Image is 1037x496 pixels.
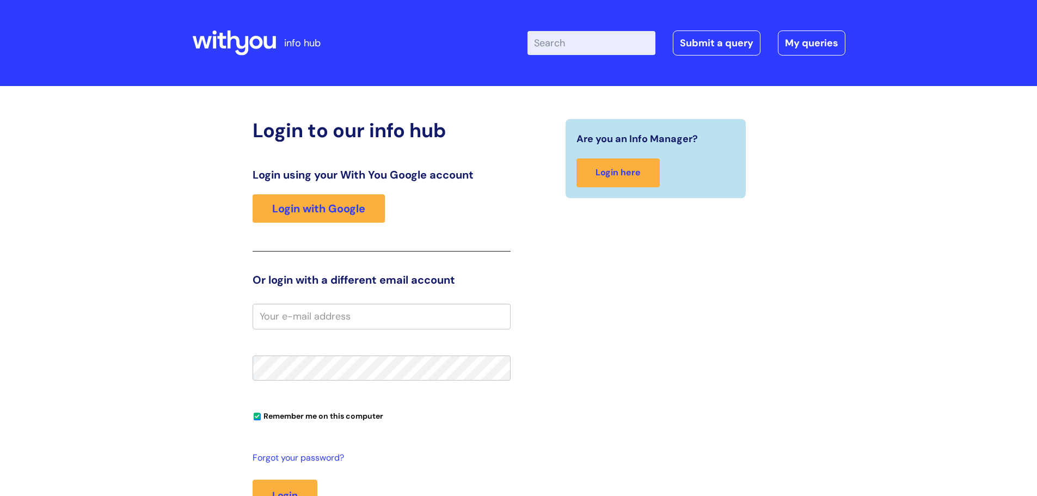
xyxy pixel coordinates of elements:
h3: Login using your With You Google account [253,168,511,181]
a: Login with Google [253,194,385,223]
input: Your e-mail address [253,304,511,329]
h3: Or login with a different email account [253,273,511,286]
p: info hub [284,34,321,52]
a: Login here [576,158,660,187]
a: Submit a query [673,30,760,56]
a: Forgot your password? [253,450,505,466]
span: Are you an Info Manager? [576,130,698,148]
div: You can uncheck this option if you're logging in from a shared device [253,407,511,424]
a: My queries [778,30,845,56]
input: Search [527,31,655,55]
input: Remember me on this computer [254,413,261,420]
h2: Login to our info hub [253,119,511,142]
label: Remember me on this computer [253,409,383,421]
